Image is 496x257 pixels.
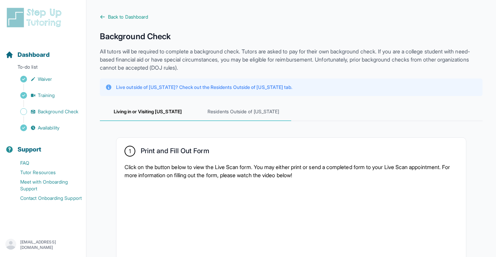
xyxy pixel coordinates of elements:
[5,168,86,177] a: Tutor Resources
[100,103,483,121] nav: Tabs
[3,134,83,157] button: Support
[38,124,59,131] span: Availability
[141,147,209,158] h2: Print and Fill Out Form
[100,31,483,42] h1: Background Check
[125,163,458,179] p: Click on the button below to view the Live Scan form. You may either print or send a completed fo...
[5,7,65,28] img: logo
[129,147,131,155] span: 1
[5,239,81,251] button: [EMAIL_ADDRESS][DOMAIN_NAME]
[5,158,86,168] a: FAQ
[3,64,83,73] p: To-do list
[3,39,83,62] button: Dashboard
[100,14,483,20] a: Back to Dashboard
[38,108,78,115] span: Background Check
[5,177,86,193] a: Meet with Onboarding Support
[5,123,86,133] a: Availability
[5,107,86,116] a: Background Check
[5,50,50,60] a: Dashboard
[196,103,292,121] span: Residents Outside of [US_STATE]
[38,76,52,83] span: Waiver
[100,47,483,72] p: All tutors will be required to complete a background check. Tutors are asked to pay for their own...
[5,91,86,100] a: Training
[116,84,292,91] p: Live outside of [US_STATE]? Check out the Residents Outside of [US_STATE] tab.
[38,92,55,99] span: Training
[108,14,148,20] span: Back to Dashboard
[100,103,196,121] span: Living in or Visiting [US_STATE]
[18,50,50,60] span: Dashboard
[5,193,86,203] a: Contact Onboarding Support
[18,145,42,154] span: Support
[5,74,86,84] a: Waiver
[20,239,81,250] p: [EMAIL_ADDRESS][DOMAIN_NAME]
